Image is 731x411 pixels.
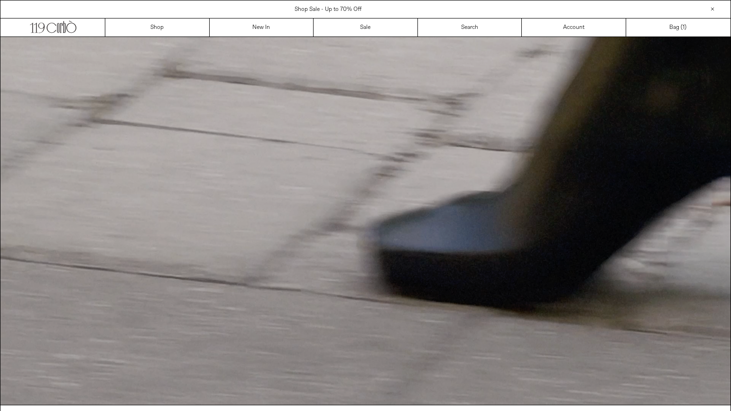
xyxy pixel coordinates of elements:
a: New In [210,18,314,37]
a: Sale [314,18,418,37]
span: ) [683,23,686,32]
a: Account [522,18,626,37]
a: Shop [105,18,210,37]
a: Your browser does not support the video tag. [0,400,731,407]
a: Search [418,18,522,37]
span: 1 [683,24,685,31]
video: Your browser does not support the video tag. [0,37,731,405]
a: Shop Sale - Up to 70% Off [295,6,361,13]
a: Bag () [626,18,731,37]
